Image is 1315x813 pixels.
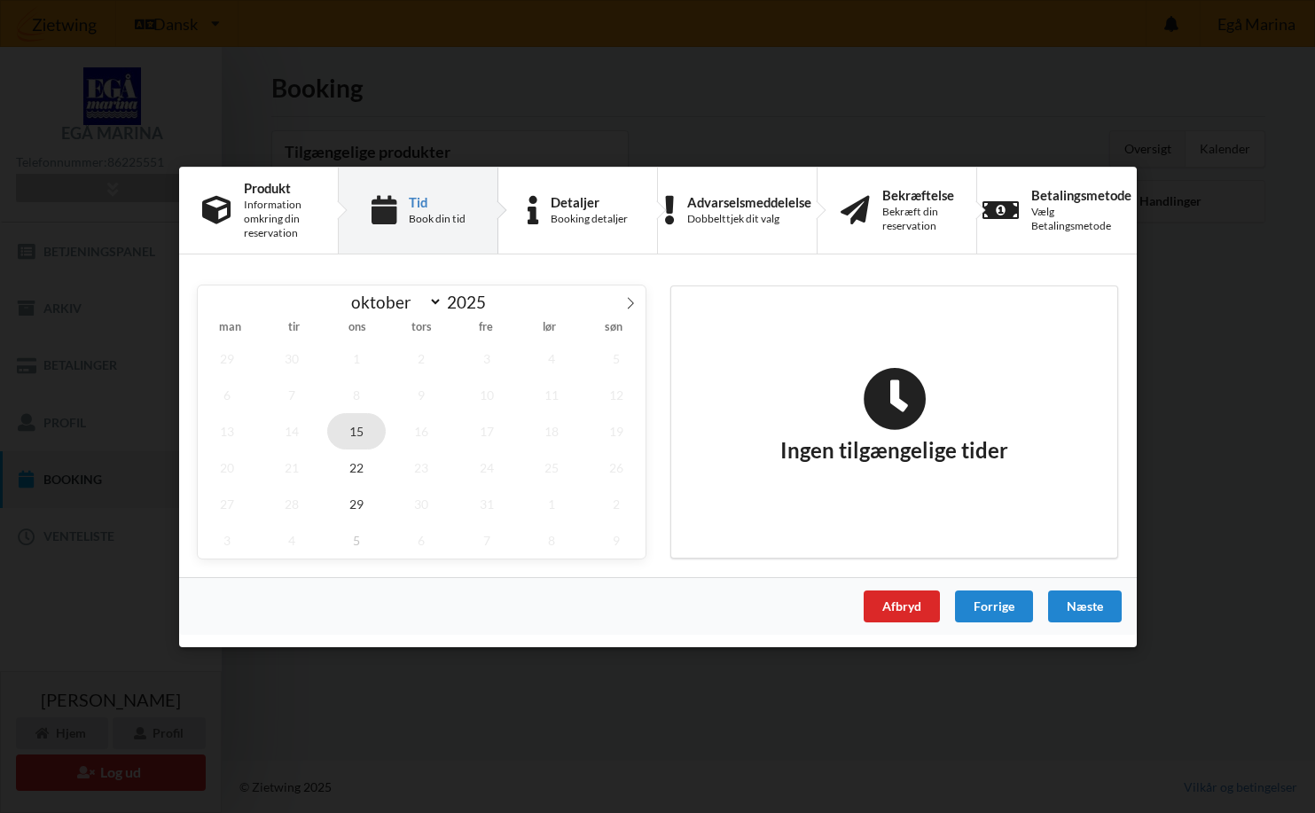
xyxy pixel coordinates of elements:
[881,205,953,233] div: Bekræft din reservation
[863,590,939,621] div: Afbryd
[392,449,450,485] span: oktober 23, 2025
[517,322,581,333] span: lør
[325,322,389,333] span: ons
[392,521,450,558] span: november 6, 2025
[457,485,515,521] span: oktober 31, 2025
[587,340,646,376] span: oktober 5, 2025
[1031,187,1131,201] div: Betalingsmetode
[457,521,515,558] span: november 7, 2025
[587,485,646,521] span: november 2, 2025
[198,449,256,485] span: oktober 20, 2025
[327,485,386,521] span: oktober 29, 2025
[262,322,325,333] span: tir
[457,340,515,376] span: oktober 3, 2025
[262,340,321,376] span: september 30, 2025
[327,449,386,485] span: oktober 22, 2025
[198,485,256,521] span: oktober 27, 2025
[198,322,262,333] span: man
[327,412,386,449] span: oktober 15, 2025
[408,212,465,226] div: Book din tid
[587,376,646,412] span: oktober 12, 2025
[442,292,500,312] input: Year
[408,194,465,208] div: Tid
[551,194,628,208] div: Detaljer
[262,521,321,558] span: november 4, 2025
[457,412,515,449] span: oktober 17, 2025
[198,412,256,449] span: oktober 13, 2025
[1047,590,1121,621] div: Næste
[587,521,646,558] span: november 9, 2025
[392,376,450,412] span: oktober 9, 2025
[392,340,450,376] span: oktober 2, 2025
[522,449,581,485] span: oktober 25, 2025
[327,340,386,376] span: oktober 1, 2025
[522,340,581,376] span: oktober 4, 2025
[327,376,386,412] span: oktober 8, 2025
[262,485,321,521] span: oktober 28, 2025
[262,449,321,485] span: oktober 21, 2025
[954,590,1032,621] div: Forrige
[457,376,515,412] span: oktober 10, 2025
[327,521,386,558] span: november 5, 2025
[780,366,1008,464] h2: Ingen tilgængelige tider
[686,212,810,226] div: Dobbelttjek dit valg
[686,194,810,208] div: Advarselsmeddelelse
[244,198,315,240] div: Information omkring din reservation
[522,485,581,521] span: november 1, 2025
[198,521,256,558] span: november 3, 2025
[1031,205,1131,233] div: Vælg Betalingsmetode
[392,412,450,449] span: oktober 16, 2025
[551,212,628,226] div: Booking detaljer
[522,521,581,558] span: november 8, 2025
[457,449,515,485] span: oktober 24, 2025
[392,485,450,521] span: oktober 30, 2025
[881,187,953,201] div: Bekræftelse
[522,412,581,449] span: oktober 18, 2025
[198,376,256,412] span: oktober 6, 2025
[522,376,581,412] span: oktober 11, 2025
[389,322,453,333] span: tors
[587,449,646,485] span: oktober 26, 2025
[453,322,517,333] span: fre
[262,376,321,412] span: oktober 7, 2025
[587,412,646,449] span: oktober 19, 2025
[198,340,256,376] span: september 29, 2025
[581,322,645,333] span: søn
[244,180,315,194] div: Produkt
[342,291,442,313] select: Month
[262,412,321,449] span: oktober 14, 2025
